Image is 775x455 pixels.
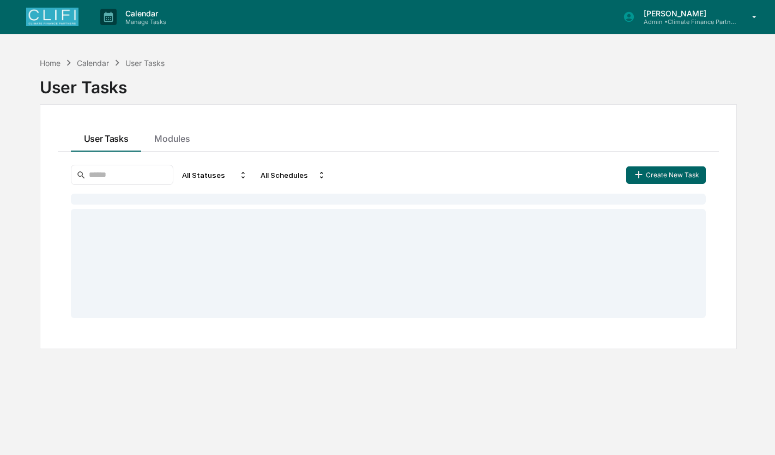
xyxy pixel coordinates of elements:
div: Home [40,58,60,68]
p: [PERSON_NAME] [635,9,736,18]
button: Modules [141,122,203,152]
div: Calendar [77,58,109,68]
p: Manage Tasks [117,18,172,26]
div: User Tasks [40,69,737,97]
button: User Tasks [71,122,142,152]
p: Admin • Climate Finance Partners [635,18,736,26]
img: logo [26,8,78,26]
button: Create New Task [626,166,706,184]
div: All Schedules [256,166,330,184]
div: All Statuses [178,166,252,184]
div: User Tasks [125,58,165,68]
p: Calendar [117,9,172,18]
